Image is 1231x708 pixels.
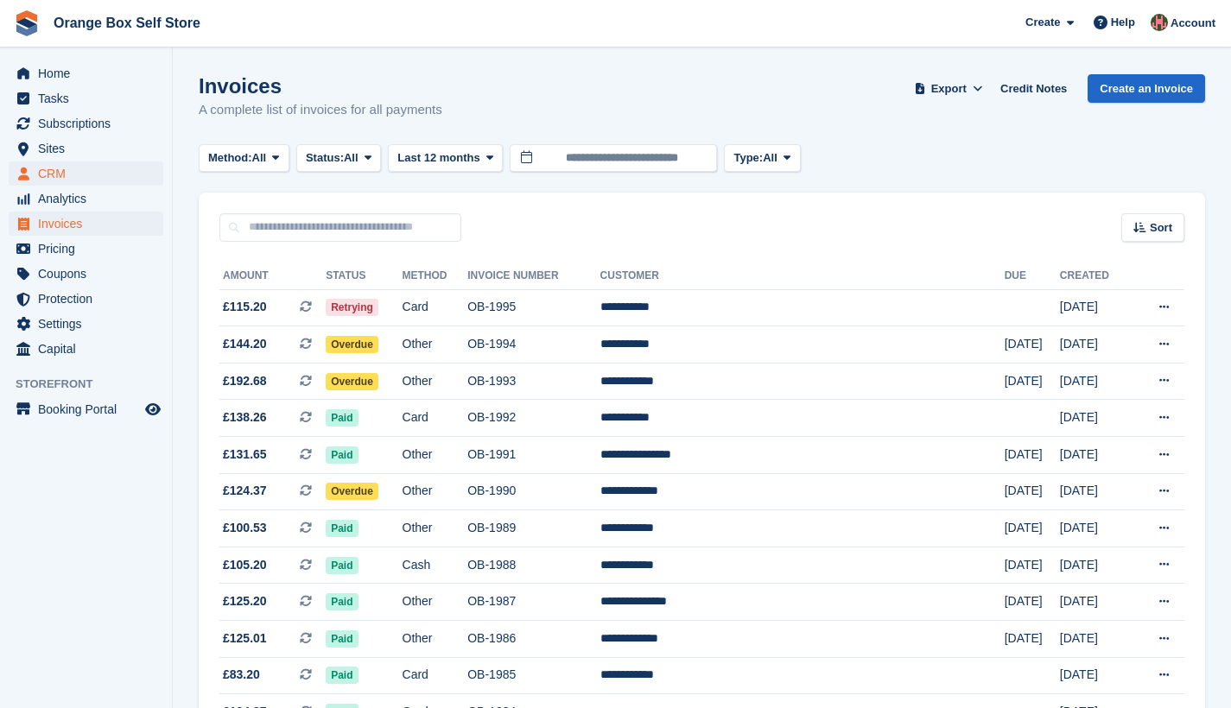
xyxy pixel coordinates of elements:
td: [DATE] [1060,473,1132,510]
a: menu [9,86,163,111]
td: [DATE] [1060,584,1132,621]
span: Home [38,61,142,85]
h1: Invoices [199,74,442,98]
span: £125.20 [223,592,267,610]
td: [DATE] [1005,437,1060,474]
td: Card [403,289,468,326]
td: OB-1987 [467,584,600,621]
td: Other [403,437,468,474]
td: OB-1995 [467,289,600,326]
td: OB-1986 [467,621,600,658]
span: Overdue [326,336,378,353]
td: OB-1990 [467,473,600,510]
span: Coupons [38,262,142,286]
a: menu [9,237,163,261]
a: menu [9,262,163,286]
a: menu [9,312,163,336]
span: £144.20 [223,335,267,353]
button: Status: All [296,144,381,173]
span: £83.20 [223,666,260,684]
button: Type: All [724,144,800,173]
td: OB-1988 [467,547,600,584]
td: [DATE] [1060,547,1132,584]
td: [DATE] [1005,547,1060,584]
td: [DATE] [1060,437,1132,474]
a: menu [9,186,163,211]
span: £115.20 [223,298,267,316]
span: Retrying [326,299,378,316]
span: Account [1171,15,1215,32]
span: CRM [38,161,142,186]
p: A complete list of invoices for all payments [199,100,442,120]
span: Overdue [326,373,378,390]
td: OB-1989 [467,510,600,547]
a: menu [9,337,163,361]
td: Other [403,510,468,547]
span: All [763,149,777,167]
td: [DATE] [1005,473,1060,510]
span: £138.26 [223,408,267,427]
span: Analytics [38,186,142,211]
a: Preview store [143,399,163,420]
td: [DATE] [1005,326,1060,363]
span: Subscriptions [38,111,142,136]
td: Cash [403,547,468,584]
span: Last 12 months [397,149,479,167]
span: Booking Portal [38,397,142,421]
td: OB-1985 [467,657,600,694]
th: Amount [219,262,326,290]
td: Other [403,363,468,400]
span: Paid [326,446,358,464]
span: Export [931,80,967,98]
th: Method [403,262,468,290]
span: Sort [1150,219,1172,237]
span: £100.53 [223,519,267,537]
button: Last 12 months [388,144,503,173]
span: £124.37 [223,482,267,500]
th: Invoice Number [467,262,600,290]
span: Type: [733,149,763,167]
button: Export [911,74,987,103]
span: £105.20 [223,556,267,574]
span: £125.01 [223,629,267,648]
span: Sites [38,136,142,161]
span: Tasks [38,86,142,111]
th: Created [1060,262,1132,290]
td: [DATE] [1060,289,1132,326]
span: Paid [326,520,358,537]
span: Paid [326,667,358,684]
a: Credit Notes [993,74,1074,103]
span: Paid [326,409,358,427]
td: [DATE] [1060,326,1132,363]
img: David Clark [1151,14,1168,31]
span: Paid [326,593,358,610]
span: Protection [38,287,142,311]
td: Card [403,400,468,437]
td: Other [403,473,468,510]
a: Orange Box Self Store [47,9,207,37]
span: Invoices [38,212,142,236]
td: [DATE] [1005,621,1060,658]
a: menu [9,397,163,421]
span: £192.68 [223,372,267,390]
span: Pricing [38,237,142,261]
span: Storefront [16,376,172,393]
button: Method: All [199,144,289,173]
img: stora-icon-8386f47178a22dfd0bd8f6a31ec36ba5ce8667c1dd55bd0f319d3a0aa187defe.svg [14,10,40,36]
td: [DATE] [1005,510,1060,547]
td: [DATE] [1060,400,1132,437]
span: Settings [38,312,142,336]
a: menu [9,287,163,311]
td: [DATE] [1060,363,1132,400]
td: OB-1991 [467,437,600,474]
th: Status [326,262,402,290]
td: [DATE] [1005,584,1060,621]
td: [DATE] [1060,510,1132,547]
span: All [344,149,359,167]
td: OB-1994 [467,326,600,363]
td: OB-1993 [467,363,600,400]
a: Create an Invoice [1088,74,1205,103]
a: menu [9,161,163,186]
td: [DATE] [1005,363,1060,400]
a: menu [9,111,163,136]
